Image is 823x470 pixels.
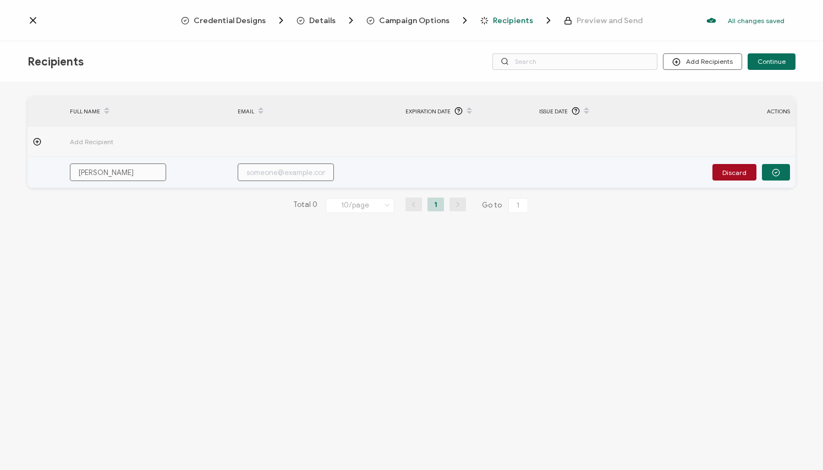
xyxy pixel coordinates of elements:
span: Continue [758,58,786,65]
input: Jane Doe [70,163,166,181]
div: FULL NAME [64,102,232,121]
span: Credential Designs [194,17,266,25]
div: ACTIONS [691,105,795,118]
span: Preview and Send [577,17,643,25]
span: Details [297,15,356,26]
span: Campaign Options [366,15,470,26]
p: All changes saved [728,17,784,25]
button: Discard [712,164,756,181]
span: Campaign Options [379,17,449,25]
button: Continue [748,53,795,70]
span: Preview and Send [564,17,643,25]
span: Issue Date [539,105,568,118]
input: someone@example.com [238,163,334,181]
input: Search [492,53,657,70]
div: EMAIL [232,102,400,121]
span: Add Recipient [70,135,174,148]
div: Breadcrumb [181,15,643,26]
span: Recipients [28,55,84,69]
span: Details [309,17,336,25]
span: Go to [482,198,530,213]
span: Recipients [480,15,554,26]
span: Total 0 [293,198,317,213]
span: Expiration Date [405,105,451,118]
iframe: Chat Widget [768,417,823,470]
button: Add Recipients [663,53,742,70]
input: Select [326,198,394,213]
span: Credential Designs [181,15,287,26]
li: 1 [427,198,444,211]
span: Recipients [493,17,533,25]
